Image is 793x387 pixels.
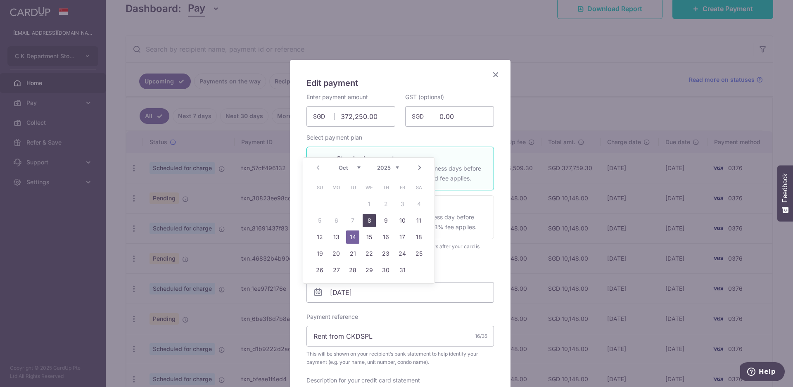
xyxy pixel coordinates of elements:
span: Friday [396,181,409,194]
a: 31 [396,264,409,277]
a: 19 [313,247,326,260]
a: 24 [396,247,409,260]
iframe: Opens a widget where you can find more information [740,362,785,383]
a: 12 [313,230,326,244]
a: 26 [313,264,326,277]
input: 0.00 [405,106,494,127]
a: 14 [346,230,359,244]
button: Feedback - Show survey [777,165,793,221]
button: Close [491,70,501,80]
label: Select payment plan [306,133,362,142]
span: Saturday [412,181,425,194]
span: Wednesday [363,181,376,194]
span: Monday [330,181,343,194]
a: 29 [363,264,376,277]
a: 17 [396,230,409,244]
a: 16 [379,230,392,244]
a: 22 [363,247,376,260]
a: 27 [330,264,343,277]
span: SGD [313,112,335,121]
a: 23 [379,247,392,260]
label: Description for your credit card statement [306,376,420,385]
a: 25 [412,247,425,260]
a: 8 [363,214,376,227]
p: Standard payment [337,154,484,164]
a: 11 [412,214,425,227]
a: 20 [330,247,343,260]
a: 28 [346,264,359,277]
span: Thursday [379,181,392,194]
a: 30 [379,264,392,277]
input: DD / MM / YYYY [306,282,494,303]
a: 10 [396,214,409,227]
label: GST (optional) [405,93,444,101]
label: Enter payment amount [306,93,368,101]
span: SGD [412,112,433,121]
label: Payment reference [306,313,358,321]
input: 0.00 [306,106,395,127]
div: 16/35 [475,332,487,340]
a: 13 [330,230,343,244]
span: Feedback [781,173,789,202]
a: 18 [412,230,425,244]
a: 15 [363,230,376,244]
span: Sunday [313,181,326,194]
a: 9 [379,214,392,227]
a: Next [415,163,425,173]
span: Tuesday [346,181,359,194]
h5: Edit payment [306,76,494,90]
a: 21 [346,247,359,260]
span: This will be shown on your recipient’s bank statement to help identify your payment (e.g. your na... [306,350,494,366]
